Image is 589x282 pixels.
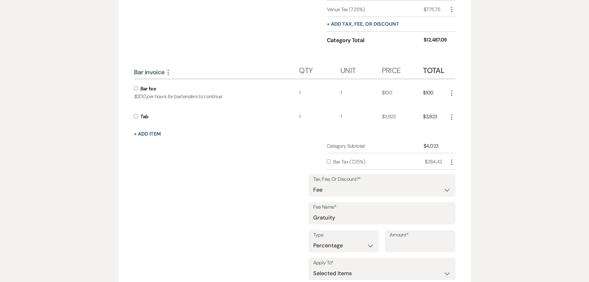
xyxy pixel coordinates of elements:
[423,107,448,127] div: $3,923
[327,22,399,27] button: + Add tax, fee, or discount
[327,36,424,45] div: Category Total
[333,158,425,166] div: Bar Tax (7.25%)
[423,79,448,106] div: $100
[313,231,374,240] label: Type
[327,142,424,150] div: Category Subtotal
[382,60,423,79] div: Price
[382,79,423,106] div: $100
[340,79,382,106] div: 1
[299,107,340,127] div: 1
[424,36,448,45] div: $12,487.09
[134,132,161,137] button: + Add Item
[340,60,382,79] div: Unit
[424,142,448,150] div: $4,023
[425,158,448,166] div: $284.42
[382,107,423,127] div: $3,923
[313,203,451,212] label: Fee Name*
[313,258,451,267] label: Apply To*
[423,60,448,79] div: Total
[299,79,340,106] div: 1
[390,231,451,240] label: Amount*
[134,93,283,101] p: $200 per hours for bartenders to continue
[140,113,148,120] div: Tab
[313,175,451,184] label: Tax, Fee, Or Discount?*
[299,60,340,79] div: Qty
[340,107,382,127] div: 1
[134,68,299,76] div: Bar invoice
[424,6,448,13] div: $775.75
[140,85,156,93] div: Bar fee
[327,6,424,13] div: Venue Tax (7.25%)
